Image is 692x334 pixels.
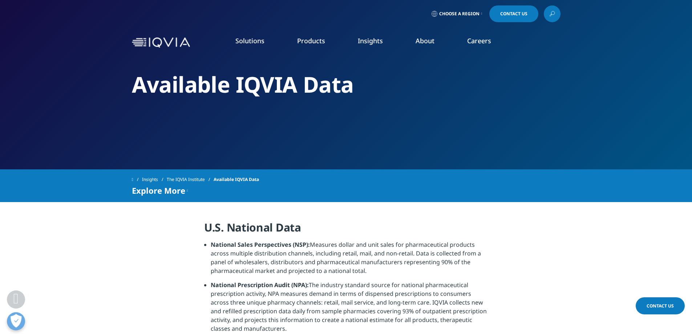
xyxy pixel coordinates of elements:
span: Contact Us [647,303,674,309]
h2: Available IQVIA Data [132,71,561,98]
a: Products [297,36,325,45]
span: Available IQVIA Data [214,173,259,186]
button: Open Preferences [7,312,25,330]
span: Contact Us [500,12,527,16]
strong: National Sales Perspectives (NSP): [211,241,310,249]
img: IQVIA Healthcare Information Technology and Pharma Clinical Research Company [132,37,190,48]
span: Choose a Region [439,11,479,17]
nav: Primary [193,25,561,60]
h4: U.S. National Data [204,220,488,240]
a: Contact Us [636,297,685,314]
a: About [416,36,434,45]
a: Insights [142,173,167,186]
a: Contact Us [489,5,538,22]
span: Explore More [132,186,185,195]
strong: National Prescription Audit (NPA): [211,281,309,289]
a: Careers [467,36,491,45]
a: Insights [358,36,383,45]
a: The IQVIA Institute [167,173,214,186]
li: Measures dollar and unit sales for pharmaceutical products across multiple distribution channels,... [211,240,488,281]
a: Solutions [235,36,264,45]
